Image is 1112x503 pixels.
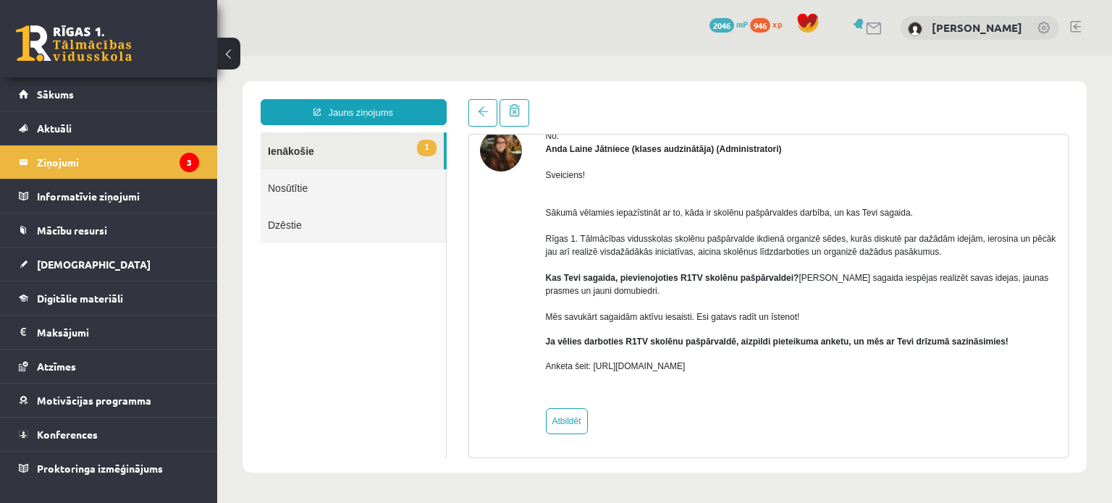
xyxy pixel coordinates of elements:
a: Atbildēt [329,352,371,379]
p: Sveiciens! [329,113,841,126]
span: Sākums [37,88,74,101]
span: Digitālie materiāli [37,292,123,305]
a: Jauns ziņojums [43,43,229,69]
span: 1 [200,84,219,101]
a: Dzēstie [43,151,229,187]
b: Ja vēlies darboties R1TV skolēnu pašpārvaldē, aizpildi pieteikuma anketu, un mēs ar Tevi drīzumā ... [329,281,791,291]
a: 946 xp [750,18,789,30]
strong: Anda Laine Jātniece (klases audzinātāja) (Administratori) [329,88,565,98]
a: Aktuāli [19,111,199,145]
a: 2046 mP [709,18,748,30]
a: Maksājumi [19,316,199,349]
a: Sākums [19,77,199,111]
span: Mācību resursi [37,224,107,237]
i: 3 [180,153,199,172]
a: Ziņojumi3 [19,145,199,179]
a: Rīgas 1. Tālmācības vidusskola [16,25,132,62]
legend: Ziņojumi [37,145,199,179]
img: Rēzija Blūma [908,22,922,36]
a: Konferences [19,418,199,451]
strong: Kas Tevi sagaida, pievienojoties R1TV skolēnu pašpārvaldei? [329,217,582,227]
a: [DEMOGRAPHIC_DATA] [19,248,199,281]
img: Anda Laine Jātniece (klases audzinātāja) [263,74,305,116]
a: Motivācijas programma [19,384,199,417]
a: Proktoringa izmēģinājums [19,452,199,485]
span: Aktuāli [37,122,72,135]
a: Informatīvie ziņojumi [19,179,199,213]
a: Digitālie materiāli [19,282,199,315]
a: [PERSON_NAME] [932,20,1022,35]
span: mP [736,18,748,30]
span: [DEMOGRAPHIC_DATA] [37,258,151,271]
a: 1Ienākošie [43,77,227,114]
span: xp [772,18,782,30]
div: No: [329,74,841,87]
span: Atzīmes [37,360,76,373]
span: 2046 [709,18,734,33]
p: Anketa šeit: [URL][DOMAIN_NAME] [329,304,841,317]
span: Konferences [37,428,98,441]
legend: Informatīvie ziņojumi [37,179,199,213]
span: Proktoringa izmēģinājums [37,462,163,475]
a: Nosūtītie [43,114,229,151]
span: 946 [750,18,770,33]
a: Mācību resursi [19,214,199,247]
span: Motivācijas programma [37,394,151,407]
a: Atzīmes [19,350,199,383]
p: Sākumā vēlamies iepazīstināt ar to, kāda ir skolēnu pašpārvaldes darbība, un kas Tevi sagaida. Rī... [329,138,841,268]
legend: Maksājumi [37,316,199,349]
